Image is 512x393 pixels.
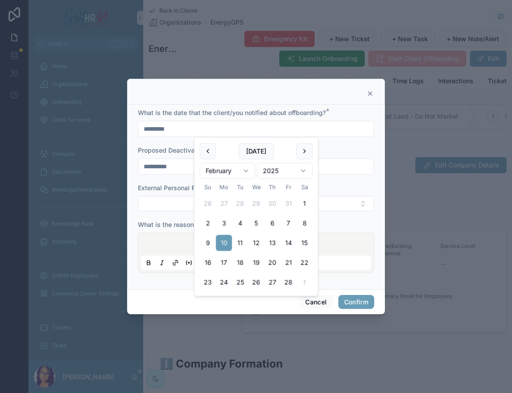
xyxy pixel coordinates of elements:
[216,196,232,212] button: Monday, January 27th, 2025
[280,274,296,290] button: Friday, February 28th, 2025
[216,215,232,231] button: Monday, February 3rd, 2025
[232,215,248,231] button: Tuesday, February 4th, 2025
[280,235,296,251] button: Friday, February 14th, 2025
[296,274,312,290] button: Saturday, March 1st, 2025
[200,274,216,290] button: Sunday, February 23rd, 2025
[232,235,248,251] button: Tuesday, February 11th, 2025
[296,183,312,192] th: Saturday
[280,255,296,271] button: Friday, February 21st, 2025
[296,215,312,231] button: Saturday, February 8th, 2025
[216,183,232,192] th: Monday
[216,255,232,271] button: Monday, February 17th, 2025
[264,274,280,290] button: Thursday, February 27th, 2025
[296,255,312,271] button: Saturday, February 22nd, 2025
[239,143,274,159] button: [DATE]
[280,196,296,212] button: Friday, January 31st, 2025
[264,215,280,231] button: Thursday, February 6th, 2025
[264,235,280,251] button: Thursday, February 13th, 2025
[216,274,232,290] button: Monday, February 24th, 2025
[280,183,296,192] th: Friday
[232,255,248,271] button: Tuesday, February 18th, 2025
[200,183,312,290] table: February 2025
[200,235,216,251] button: Sunday, February 9th, 2025
[200,215,216,231] button: Sunday, February 2nd, 2025
[296,235,312,251] button: Saturday, February 15th, 2025
[216,235,232,251] button: Monday, February 10th, 2025, selected
[264,196,280,212] button: Thursday, January 30th, 2025
[232,183,248,192] th: Tuesday
[248,183,264,192] th: Wednesday
[200,196,216,212] button: Sunday, January 26th, 2025
[138,109,326,116] span: What is the date that the client/you notified about offboarding?
[248,196,264,212] button: Wednesday, January 29th, 2025
[280,215,296,231] button: Friday, February 7th, 2025
[248,274,264,290] button: Wednesday, February 26th, 2025
[338,295,374,309] button: Confirm
[299,295,333,309] button: Cancel
[232,274,248,290] button: Tuesday, February 25th, 2025
[138,221,243,228] span: What is the reason for offboarding?
[138,146,222,154] span: Proposed Deactivation Date
[200,255,216,271] button: Sunday, February 16th, 2025
[248,255,264,271] button: Wednesday, February 19th, 2025
[296,196,312,212] button: Saturday, February 1st, 2025
[138,196,374,211] button: Select Button
[264,183,280,192] th: Thursday
[248,215,264,231] button: Wednesday, February 5th, 2025
[264,255,280,271] button: Thursday, February 20th, 2025
[138,184,263,192] span: External Personal Requesting Offboarding
[232,196,248,212] button: Tuesday, January 28th, 2025
[200,183,216,192] th: Sunday
[248,235,264,251] button: Wednesday, February 12th, 2025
